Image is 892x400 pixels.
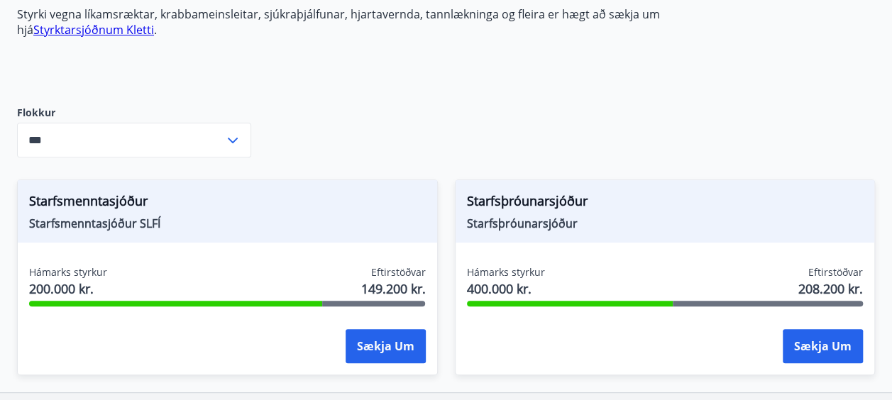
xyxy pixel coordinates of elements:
[467,265,545,279] span: Hámarks styrkur
[17,6,687,38] p: Styrki vegna líkamsræktar, krabbameinsleitar, sjúkraþjálfunar, hjartavernda, tannlækninga og flei...
[467,216,864,231] span: Starfsþróunarsjóður
[808,265,863,279] span: Eftirstöðvar
[783,329,863,363] button: Sækja um
[346,329,426,363] button: Sækja um
[467,279,545,298] span: 400.000 kr.
[33,22,154,38] a: Styrktarsjóðnum Kletti
[29,279,107,298] span: 200.000 kr.
[29,216,426,231] span: Starfsmenntasjóður SLFÍ
[798,279,863,298] span: 208.200 kr.
[29,265,107,279] span: Hámarks styrkur
[371,265,426,279] span: Eftirstöðvar
[29,191,426,216] span: Starfsmenntasjóður
[467,191,864,216] span: Starfsþróunarsjóður
[17,106,251,120] label: Flokkur
[361,279,426,298] span: 149.200 kr.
